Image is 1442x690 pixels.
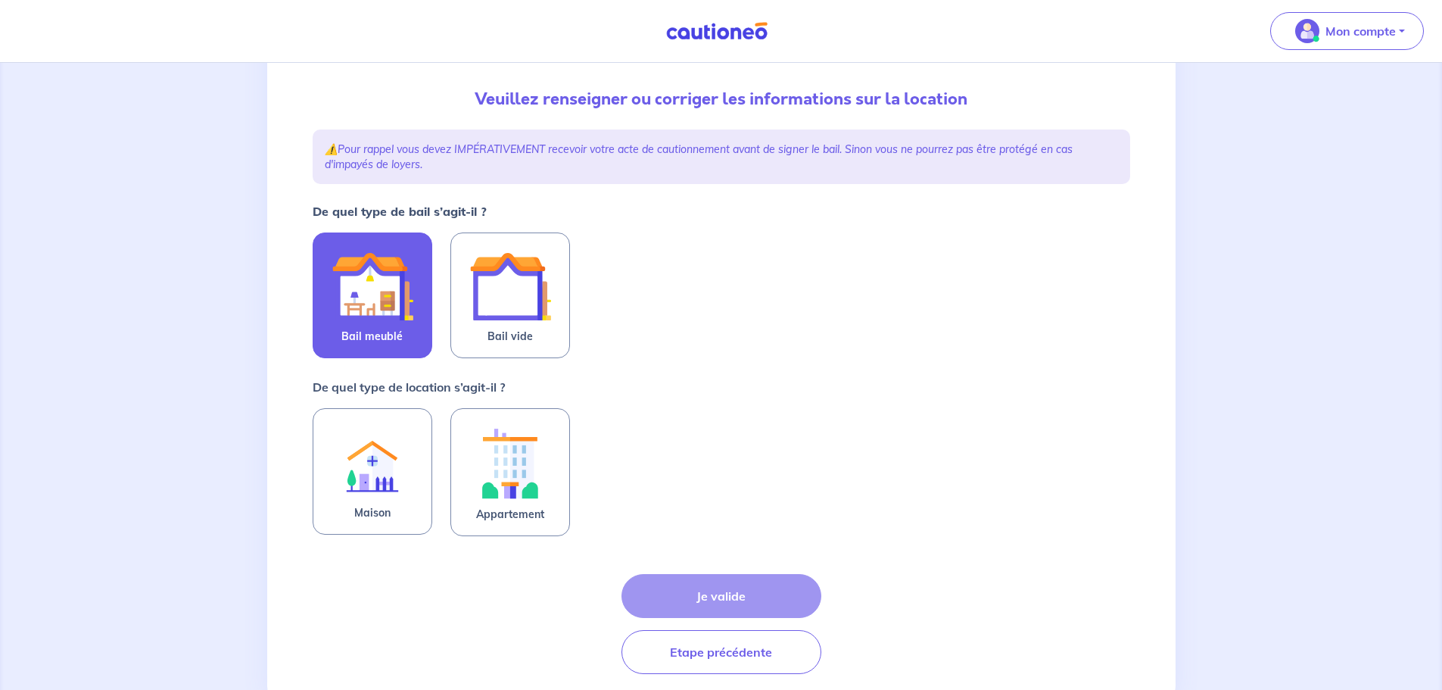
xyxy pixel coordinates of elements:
[325,142,1073,171] em: Pour rappel vous devez IMPÉRATIVEMENT recevoir votre acte de cautionnement avant de signer le bai...
[487,327,533,345] span: Bail vide
[313,378,505,396] p: De quel type de location s’agit-il ?
[332,421,413,504] img: illu_rent.svg
[621,630,821,674] button: Etape précédente
[325,142,1118,172] p: ⚠️
[313,204,487,219] strong: De quel type de bail s’agit-il ?
[1270,12,1424,50] button: illu_account_valid_menu.svgMon compte
[469,421,551,505] img: illu_apartment.svg
[660,22,774,41] img: Cautioneo
[1325,22,1396,40] p: Mon compte
[313,87,1130,111] p: Veuillez renseigner ou corriger les informations sur la location
[476,505,544,523] span: Appartement
[332,245,413,327] img: illu_furnished_lease.svg
[1295,19,1319,43] img: illu_account_valid_menu.svg
[354,504,391,522] span: Maison
[341,327,403,345] span: Bail meublé
[469,245,551,327] img: illu_empty_lease.svg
